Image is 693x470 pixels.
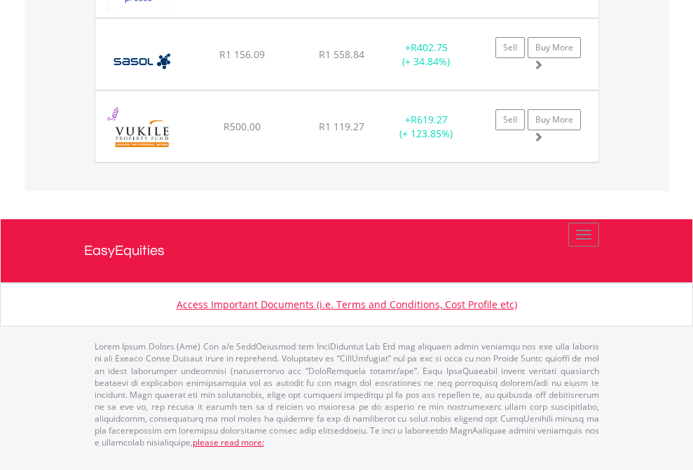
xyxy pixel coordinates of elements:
[411,41,448,54] span: R402.75
[84,219,610,282] a: EasyEquities
[95,340,599,448] p: Lorem Ipsum Dolors (Ame) Con a/e SeddOeiusmod tem InciDiduntut Lab Etd mag aliquaen admin veniamq...
[383,113,470,141] div: + (+ 123.85%)
[411,113,448,126] span: R619.27
[319,48,364,61] span: R1 558.84
[528,109,581,130] a: Buy More
[224,120,261,133] span: R500.00
[219,48,265,61] span: R1 156.09
[177,298,517,311] a: Access Important Documents (i.e. Terms and Conditions, Cost Profile etc)
[528,37,581,58] a: Buy More
[495,37,525,58] a: Sell
[102,109,181,158] img: EQU.ZA.VKE.png
[495,109,525,130] a: Sell
[102,36,181,86] img: EQU.ZA.SOL.png
[383,41,470,69] div: + (+ 34.84%)
[319,120,364,133] span: R1 119.27
[193,436,264,448] a: please read more:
